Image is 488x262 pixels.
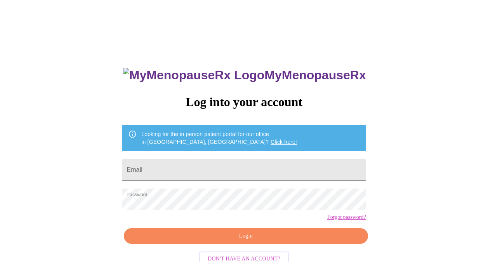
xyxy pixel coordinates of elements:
[122,95,366,109] h3: Log into your account
[327,214,366,220] a: Forgot password?
[197,255,291,262] a: Don't have an account?
[123,68,264,82] img: MyMenopauseRx Logo
[124,228,368,244] button: Login
[271,139,297,145] a: Click here!
[133,231,359,241] span: Login
[123,68,366,82] h3: MyMenopauseRx
[141,127,297,149] div: Looking for the in person patient portal for our office in [GEOGRAPHIC_DATA], [GEOGRAPHIC_DATA]?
